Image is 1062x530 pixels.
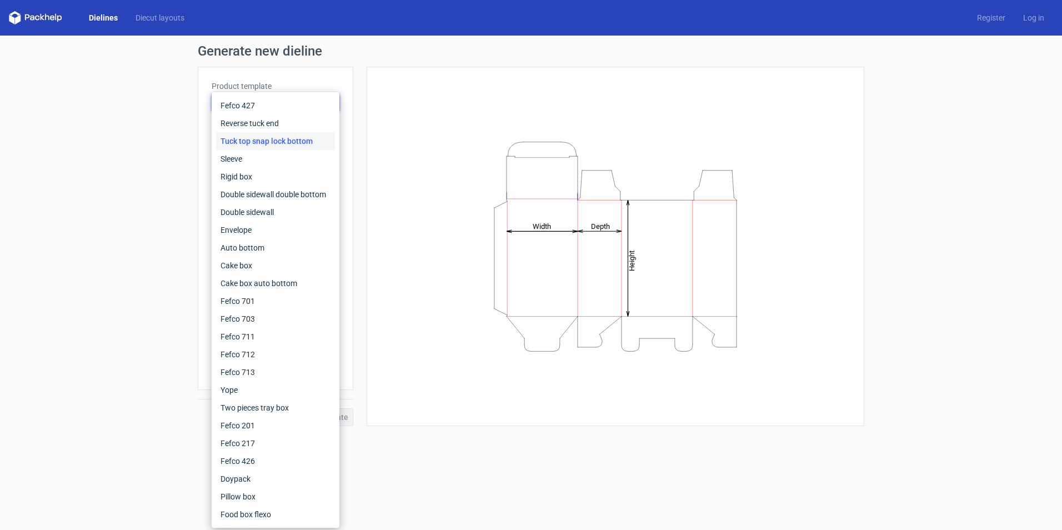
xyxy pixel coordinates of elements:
div: Sleeve [216,150,335,168]
div: Fefco 701 [216,292,335,310]
div: Fefco 703 [216,310,335,328]
div: Doypack [216,470,335,488]
a: Log in [1014,12,1053,23]
div: Fefco 713 [216,363,335,381]
tspan: Height [628,250,636,271]
a: Dielines [80,12,127,23]
div: Fefco 427 [216,97,335,114]
div: Cake box auto bottom [216,274,335,292]
a: Register [968,12,1014,23]
div: Cake box [216,257,335,274]
div: Fefco 201 [216,417,335,434]
h1: Generate new dieline [198,44,864,58]
label: Product template [212,81,339,92]
div: Yope [216,381,335,399]
a: Diecut layouts [127,12,193,23]
div: Envelope [216,221,335,239]
div: Tuck top snap lock bottom [216,132,335,150]
div: Double sidewall [216,203,335,221]
div: Pillow box [216,488,335,506]
tspan: Width [533,222,551,230]
tspan: Depth [591,222,610,230]
div: Fefco 712 [216,346,335,363]
div: Fefco 217 [216,434,335,452]
div: Auto bottom [216,239,335,257]
div: Food box flexo [216,506,335,523]
div: Reverse tuck end [216,114,335,132]
div: Two pieces tray box [216,399,335,417]
div: Fefco 426 [216,452,335,470]
div: Rigid box [216,168,335,186]
div: Double sidewall double bottom [216,186,335,203]
div: Fefco 711 [216,328,335,346]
